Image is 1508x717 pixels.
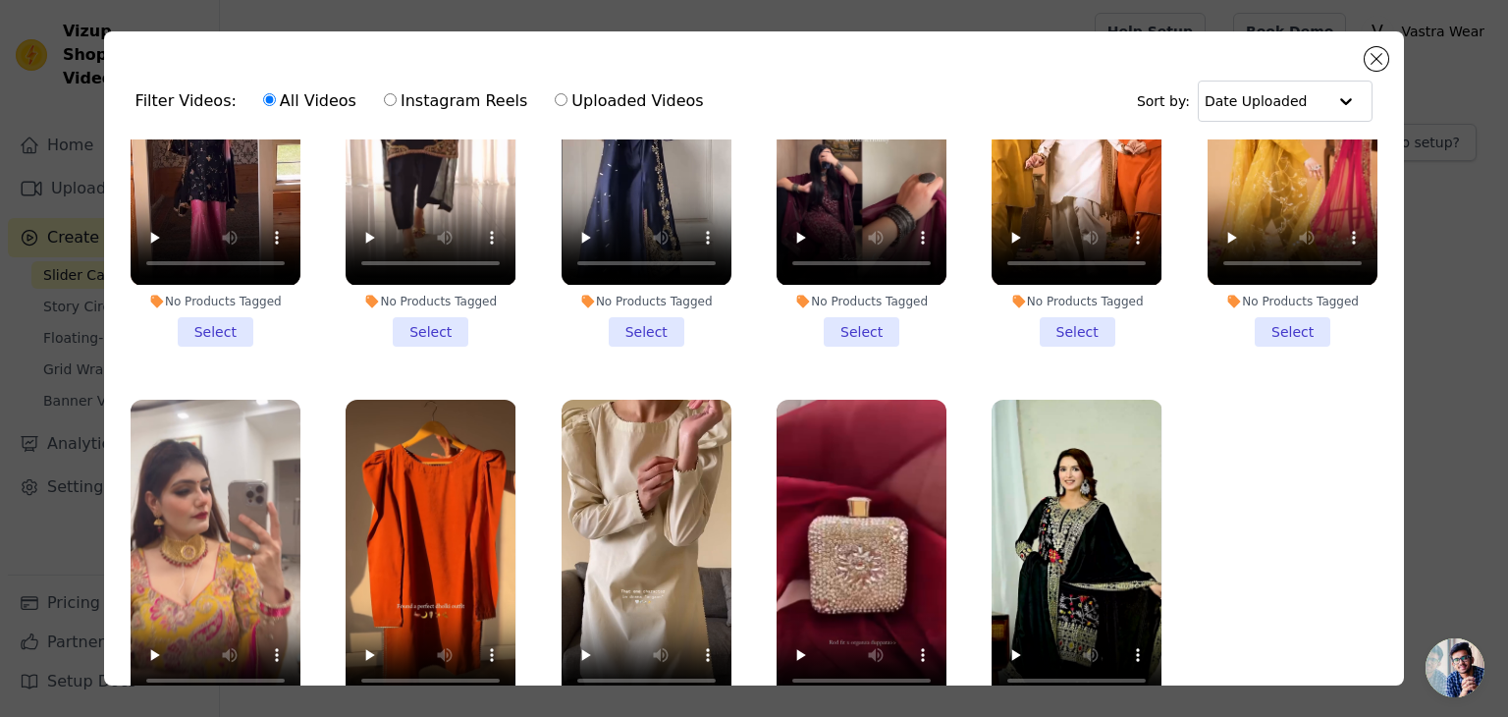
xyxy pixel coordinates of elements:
div: No Products Tagged [346,294,515,309]
div: No Products Tagged [562,294,731,309]
button: Close modal [1365,47,1388,71]
div: Open chat [1426,638,1484,697]
label: Uploaded Videos [554,88,704,114]
label: Instagram Reels [383,88,528,114]
div: No Products Tagged [777,294,946,309]
label: All Videos [262,88,357,114]
div: Filter Videos: [135,79,715,124]
div: No Products Tagged [992,294,1161,309]
div: Sort by: [1137,81,1373,122]
div: No Products Tagged [1208,294,1377,309]
div: No Products Tagged [131,294,300,309]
